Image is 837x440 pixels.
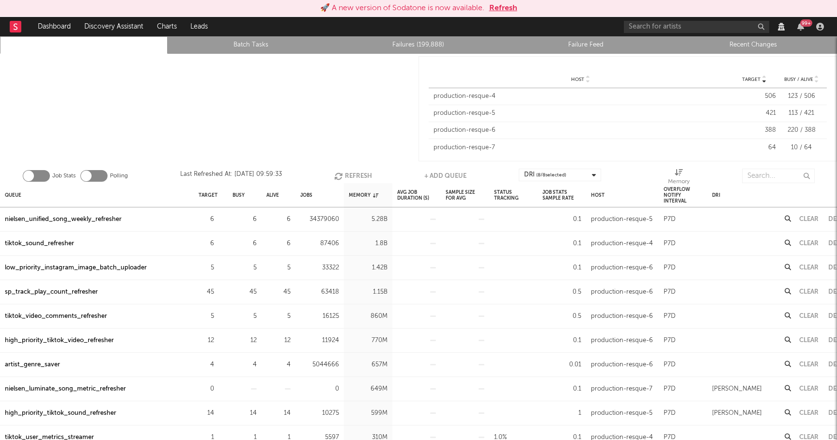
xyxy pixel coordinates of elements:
div: production-resque-4 [434,92,728,101]
a: Charts [150,17,184,36]
div: 99 + [800,19,812,27]
a: low_priority_instagram_image_batch_uploader [5,262,147,274]
div: 10 / 64 [781,143,822,153]
span: Busy / Alive [784,77,813,82]
div: 5 [266,311,291,322]
div: 506 [732,92,776,101]
div: 5044666 [300,359,339,371]
button: Clear [799,240,819,247]
div: 6 [199,238,214,250]
div: 6 [232,238,257,250]
div: Jobs [300,185,312,205]
div: P7D [664,383,676,395]
div: 33322 [300,262,339,274]
div: 12 [266,335,291,346]
div: 🚀 A new version of Sodatone is now available. [320,2,484,14]
div: 87406 [300,238,339,250]
div: 6 [266,238,291,250]
div: P7D [664,311,676,322]
a: Queue Stats [5,39,162,51]
div: Target [199,185,217,205]
div: P7D [664,214,676,225]
div: production-resque-6 [591,286,653,298]
div: Last Refreshed At: [DATE] 09:59:33 [180,169,282,183]
div: 5 [232,262,257,274]
div: Busy [232,185,245,205]
div: 1.42B [349,262,387,274]
button: Clear [799,289,819,295]
button: Clear [799,386,819,392]
div: 0 [199,383,214,395]
div: 0.5 [542,286,581,298]
div: 5 [199,262,214,274]
div: 860M [349,311,387,322]
div: 16125 [300,311,339,322]
div: production-resque-4 [591,238,653,250]
div: 123 / 506 [781,92,822,101]
div: 0.1 [542,262,581,274]
input: Search... [742,169,815,183]
div: P7D [664,359,676,371]
div: 649M [349,383,387,395]
div: P7D [664,286,676,298]
div: 64 [732,143,776,153]
button: Clear [799,337,819,344]
div: tiktok_video_comments_refresher [5,311,107,322]
div: 4 [232,359,257,371]
div: 10275 [300,408,339,419]
div: DRI [712,185,720,205]
div: P7D [664,262,676,274]
div: P7D [664,408,676,419]
div: Memory [349,185,378,205]
a: artist_genre_saver [5,359,60,371]
button: Clear [799,313,819,319]
div: 12 [199,335,214,346]
div: 0.5 [542,311,581,322]
div: 113 / 421 [781,109,822,118]
div: 0.1 [542,335,581,346]
div: nielsen_luminate_song_metric_refresher [5,383,126,395]
div: Queue [5,185,21,205]
div: 1.15B [349,286,387,298]
a: nielsen_unified_song_weekly_refresher [5,214,122,225]
div: production-resque-7 [434,143,728,153]
div: production-resque-5 [591,214,652,225]
div: 0 [300,383,339,395]
div: 45 [266,286,291,298]
div: Job Stats Sample Rate [542,185,581,205]
div: production-resque-6 [591,359,653,371]
div: Memory [668,176,690,188]
button: Refresh [334,169,372,183]
div: Host [591,185,604,205]
a: sp_track_play_count_refresher [5,286,98,298]
div: production-resque-6 [434,126,728,135]
div: 45 [199,286,214,298]
a: high_priority_tiktok_sound_refresher [5,408,116,419]
div: 45 [232,286,257,298]
div: 388 [732,126,776,135]
div: 14 [266,408,291,419]
div: 34379060 [300,214,339,225]
div: Overflow Notify Interval [664,185,702,205]
div: 220 / 388 [781,126,822,135]
div: DRI [524,169,566,181]
div: Status Tracking [494,185,533,205]
div: 63418 [300,286,339,298]
div: 0.01 [542,359,581,371]
div: tiktok_sound_refresher [5,238,74,250]
a: Failures (199,888) [340,39,497,51]
div: 5 [266,262,291,274]
div: production-resque-6 [591,335,653,346]
div: 11924 [300,335,339,346]
span: Host [571,77,584,82]
div: 4 [199,359,214,371]
a: Batch Tasks [173,39,330,51]
div: production-resque-6 [591,311,653,322]
a: Leads [184,17,215,36]
label: Polling [110,170,128,182]
div: high_priority_tiktok_video_refresher [5,335,114,346]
